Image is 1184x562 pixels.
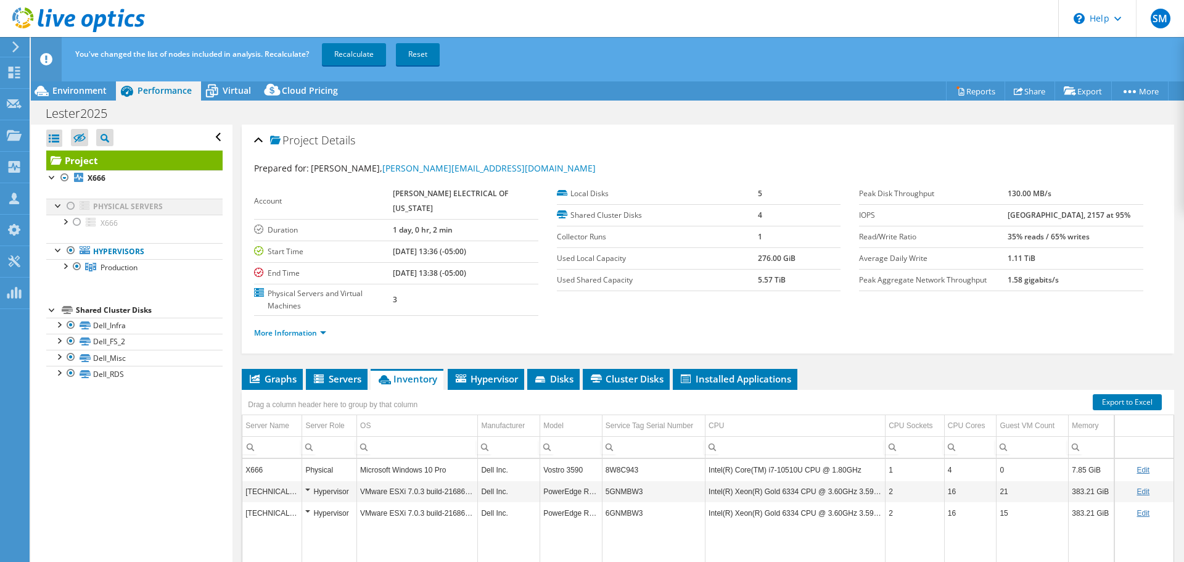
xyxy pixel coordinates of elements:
[540,502,602,524] td: Column Model, Value PowerEdge R750
[1069,502,1114,524] td: Column Memory, Value 383.21 GiB
[1137,487,1149,496] a: Edit
[1005,81,1055,101] a: Share
[944,436,997,458] td: Column CPU Cores, Filter cell
[357,436,478,458] td: Column OS, Filter cell
[1008,275,1059,285] b: 1.58 gigabits/s
[889,418,932,433] div: CPU Sockets
[254,162,309,174] label: Prepared for:
[223,85,251,96] span: Virtual
[302,481,357,502] td: Column Server Role, Value Hypervisor
[540,459,602,481] td: Column Model, Value Vostro 3590
[393,246,466,257] b: [DATE] 13:36 (-05:00)
[454,373,518,385] span: Hypervisor
[393,294,397,305] b: 3
[540,481,602,502] td: Column Model, Value PowerEdge R750
[886,459,945,481] td: Column CPU Sockets, Value 1
[242,459,302,481] td: Column Server Name, Value X666
[859,274,1007,286] label: Peak Aggregate Network Throughput
[533,373,573,385] span: Disks
[948,418,985,433] div: CPU Cores
[302,436,357,458] td: Column Server Role, Filter cell
[357,459,478,481] td: Column OS, Value Microsoft Windows 10 Pro
[1074,13,1085,24] svg: \n
[396,43,440,65] a: Reset
[997,415,1069,437] td: Guest VM Count Column
[357,502,478,524] td: Column OS, Value VMware ESXi 7.0.3 build-21686933
[1069,436,1114,458] td: Column Memory, Filter cell
[88,173,105,183] b: X666
[886,436,945,458] td: Column CPU Sockets, Filter cell
[758,231,762,242] b: 1
[46,243,223,259] a: Hypervisors
[478,502,540,524] td: Column Manufacturer, Value Dell Inc.
[46,151,223,170] a: Project
[242,481,302,502] td: Column Server Name, Value 192.168.1.4
[602,502,705,524] td: Column Service Tag Serial Number, Value 6GNMBW3
[859,252,1007,265] label: Average Daily Write
[46,199,223,215] a: Physical Servers
[997,459,1069,481] td: Column Guest VM Count, Value 0
[1069,481,1114,502] td: Column Memory, Value 383.21 GiB
[46,366,223,382] a: Dell_RDS
[46,318,223,334] a: Dell_Infra
[393,188,508,213] b: [PERSON_NAME] ELECTRICAL OF [US_STATE]
[302,502,357,524] td: Column Server Role, Value Hypervisor
[944,502,997,524] td: Column CPU Cores, Value 16
[478,436,540,458] td: Column Manufacturer, Filter cell
[589,373,664,385] span: Cluster Disks
[242,502,302,524] td: Column Server Name, Value 192.168.1.5
[357,481,478,502] td: Column OS, Value VMware ESXi 7.0.3 build-21686933
[302,459,357,481] td: Column Server Role, Value Physical
[46,259,223,275] a: Production
[254,246,392,258] label: Start Time
[245,418,289,433] div: Server Name
[254,267,392,279] label: End Time
[1008,188,1051,199] b: 130.00 MB/s
[46,334,223,350] a: Dell_FS_2
[602,436,705,458] td: Column Service Tag Serial Number, Filter cell
[997,481,1069,502] td: Column Guest VM Count, Value 21
[859,209,1007,221] label: IOPS
[557,274,758,286] label: Used Shared Capacity
[602,459,705,481] td: Column Service Tag Serial Number, Value 8W8C943
[138,85,192,96] span: Performance
[758,253,795,263] b: 276.00 GiB
[76,303,223,318] div: Shared Cluster Disks
[1093,394,1162,410] a: Export to Excel
[758,210,762,220] b: 4
[478,481,540,502] td: Column Manufacturer, Value Dell Inc.
[1054,81,1112,101] a: Export
[360,418,371,433] div: OS
[311,162,596,174] span: [PERSON_NAME],
[540,436,602,458] td: Column Model, Filter cell
[944,415,997,437] td: CPU Cores Column
[886,502,945,524] td: Column CPU Sockets, Value 2
[540,415,602,437] td: Model Column
[557,231,758,243] label: Collector Runs
[46,215,223,231] a: X666
[46,350,223,366] a: Dell_Misc
[478,415,540,437] td: Manufacturer Column
[886,415,945,437] td: CPU Sockets Column
[302,415,357,437] td: Server Role Column
[602,415,705,437] td: Service Tag Serial Number Column
[40,107,126,120] h1: Lester2025
[75,49,309,59] span: You've changed the list of nodes included in analysis. Recalculate?
[357,415,478,437] td: OS Column
[305,463,353,477] div: Physical
[557,252,758,265] label: Used Local Capacity
[254,287,392,312] label: Physical Servers and Virtual Machines
[705,415,886,437] td: CPU Column
[602,481,705,502] td: Column Service Tag Serial Number, Value 5GNMBW3
[254,328,326,338] a: More Information
[481,418,525,433] div: Manufacturer
[859,188,1007,200] label: Peak Disk Throughput
[944,459,997,481] td: Column CPU Cores, Value 4
[101,262,138,273] span: Production
[758,275,786,285] b: 5.57 TiB
[758,188,762,199] b: 5
[382,162,596,174] a: [PERSON_NAME][EMAIL_ADDRESS][DOMAIN_NAME]
[1137,466,1149,474] a: Edit
[242,415,302,437] td: Server Name Column
[322,43,386,65] a: Recalculate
